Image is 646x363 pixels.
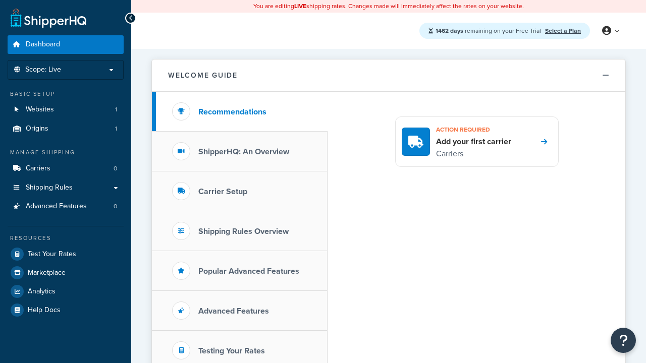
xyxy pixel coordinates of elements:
[115,105,117,114] span: 1
[545,26,581,35] a: Select a Plan
[8,159,124,178] li: Carriers
[8,301,124,319] a: Help Docs
[198,147,289,156] h3: ShipperHQ: An Overview
[26,184,73,192] span: Shipping Rules
[436,26,543,35] span: remaining on your Free Trial
[198,107,266,116] h3: Recommendations
[8,264,124,282] a: Marketplace
[611,328,636,353] button: Open Resource Center
[28,306,61,315] span: Help Docs
[8,100,124,119] li: Websites
[8,245,124,263] a: Test Your Rates
[436,147,511,160] p: Carriers
[152,59,625,92] button: Welcome Guide
[26,125,48,133] span: Origins
[26,40,60,49] span: Dashboard
[436,123,511,136] h3: Action required
[8,197,124,216] a: Advanced Features0
[28,250,76,259] span: Test Your Rates
[26,164,50,173] span: Carriers
[436,26,463,35] strong: 1462 days
[25,66,61,74] span: Scope: Live
[8,148,124,157] div: Manage Shipping
[198,227,289,236] h3: Shipping Rules Overview
[8,234,124,243] div: Resources
[198,307,269,316] h3: Advanced Features
[8,35,124,54] a: Dashboard
[115,125,117,133] span: 1
[8,159,124,178] a: Carriers0
[8,119,124,138] a: Origins1
[8,178,124,197] a: Shipping Rules
[168,72,238,79] h2: Welcome Guide
[8,100,124,119] a: Websites1
[8,197,124,216] li: Advanced Features
[198,187,247,196] h3: Carrier Setup
[198,346,265,355] h3: Testing Your Rates
[8,119,124,138] li: Origins
[436,136,511,147] h4: Add your first carrier
[8,282,124,300] a: Analytics
[8,90,124,98] div: Basic Setup
[114,164,117,173] span: 0
[26,202,87,211] span: Advanced Features
[28,287,56,296] span: Analytics
[28,269,66,277] span: Marketplace
[26,105,54,114] span: Websites
[294,2,306,11] b: LIVE
[114,202,117,211] span: 0
[198,267,299,276] h3: Popular Advanced Features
